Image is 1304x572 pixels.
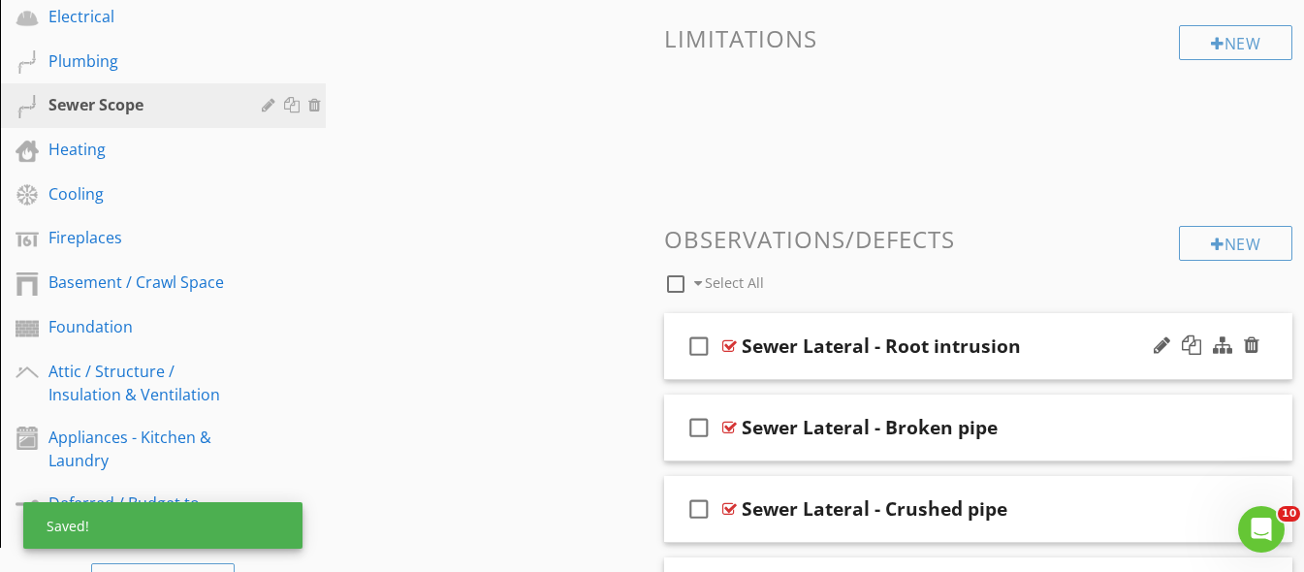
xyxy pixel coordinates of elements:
[48,93,234,116] div: Sewer Scope
[48,492,234,538] div: Deferred / Budget to Repair or Replace
[48,5,234,28] div: Electrical
[48,315,234,338] div: Foundation
[48,270,234,294] div: Basement / Crawl Space
[48,226,234,249] div: Fireplaces
[1179,226,1292,261] div: New
[684,323,715,369] i: check_box_outline_blank
[684,486,715,532] i: check_box_outline_blank
[48,49,234,73] div: Plumbing
[23,502,302,549] div: Saved!
[742,334,1021,358] div: Sewer Lateral - Root intrusion
[48,360,234,406] div: Attic / Structure / Insulation & Ventilation
[1278,506,1300,522] span: 10
[48,182,234,206] div: Cooling
[48,426,234,472] div: Appliances - Kitchen & Laundry
[1179,25,1292,60] div: New
[742,497,1007,521] div: Sewer Lateral - Crushed pipe
[1238,506,1285,553] iframe: Intercom live chat
[705,273,764,292] span: Select All
[742,416,998,439] div: Sewer Lateral - Broken pipe
[684,404,715,451] i: check_box_outline_blank
[48,138,234,161] div: Heating
[664,25,1293,51] h3: Limitations
[664,226,1293,252] h3: Observations/Defects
